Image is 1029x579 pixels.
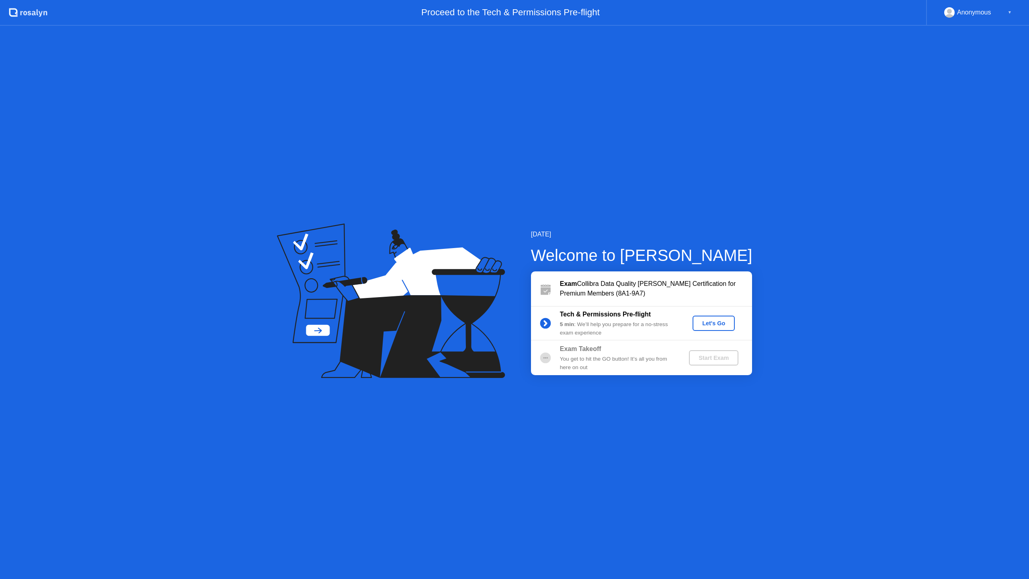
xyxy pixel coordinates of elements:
b: Exam Takeoff [560,345,601,352]
div: ▼ [1008,7,1012,18]
div: Collibra Data Quality [PERSON_NAME] Certification for Premium Members (8A1-9A7) [560,279,752,298]
div: : We’ll help you prepare for a no-stress exam experience [560,320,676,337]
b: 5 min [560,321,574,327]
div: Anonymous [957,7,991,18]
b: Exam [560,280,577,287]
div: You get to hit the GO button! It’s all you from here on out [560,355,676,372]
div: Start Exam [692,355,735,361]
button: Start Exam [689,350,738,365]
div: Let's Go [696,320,732,326]
button: Let's Go [693,316,735,331]
div: [DATE] [531,230,752,239]
b: Tech & Permissions Pre-flight [560,311,651,318]
div: Welcome to [PERSON_NAME] [531,243,752,267]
